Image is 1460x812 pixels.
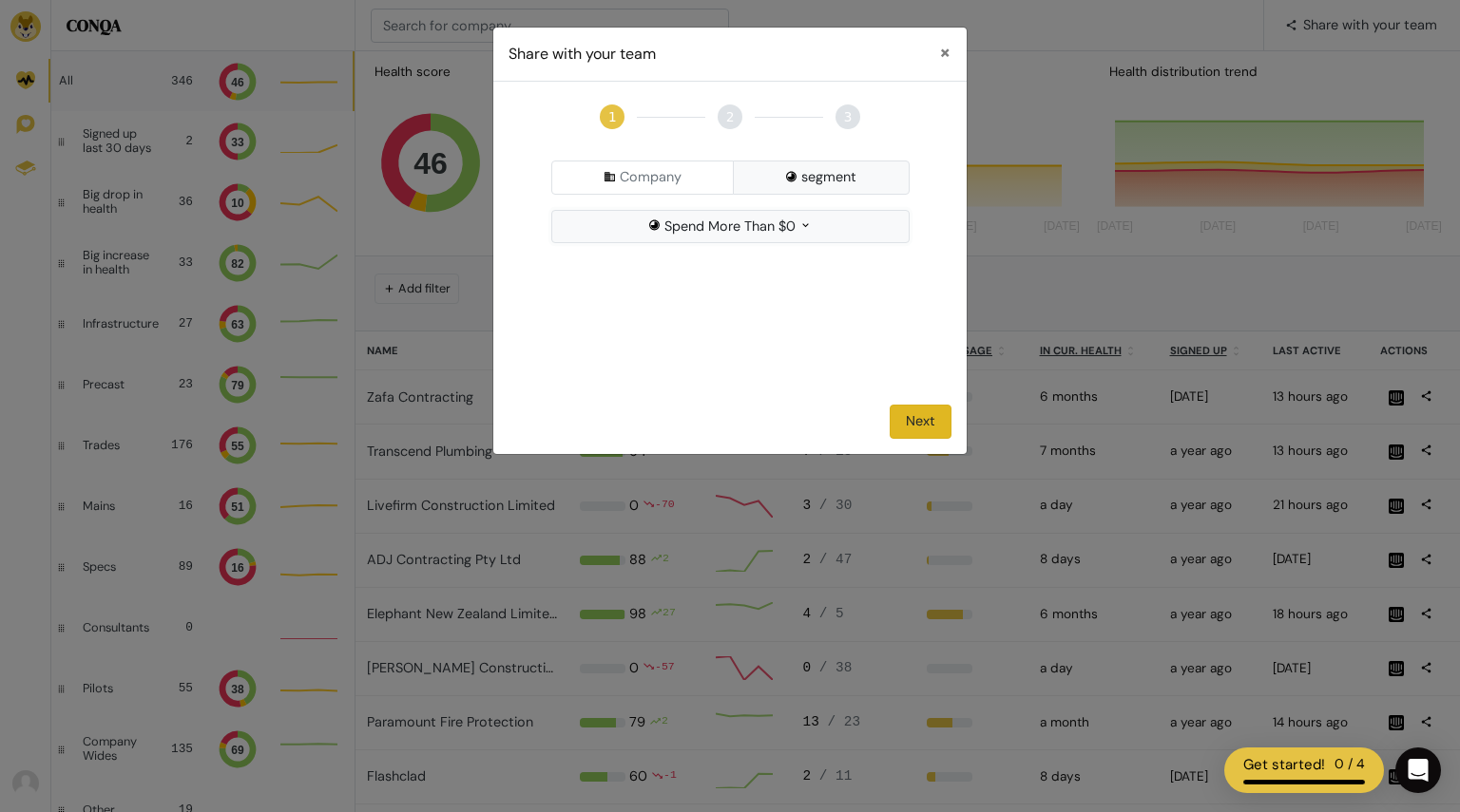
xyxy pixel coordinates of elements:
div: 3 [836,104,860,129]
button: Next [890,405,951,439]
button: Close [924,28,967,79]
div: Get started! [1243,754,1325,776]
div: Open Intercom Messenger [1395,747,1441,793]
button: Company [551,161,735,195]
div: 2 [718,104,742,129]
span: × [939,39,951,66]
div: 0 / 4 [1335,754,1365,776]
div: 1 [600,104,624,129]
div: Spend More Than $0 [551,210,910,244]
button: segment [733,161,910,195]
div: Share with your team [509,43,656,66]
